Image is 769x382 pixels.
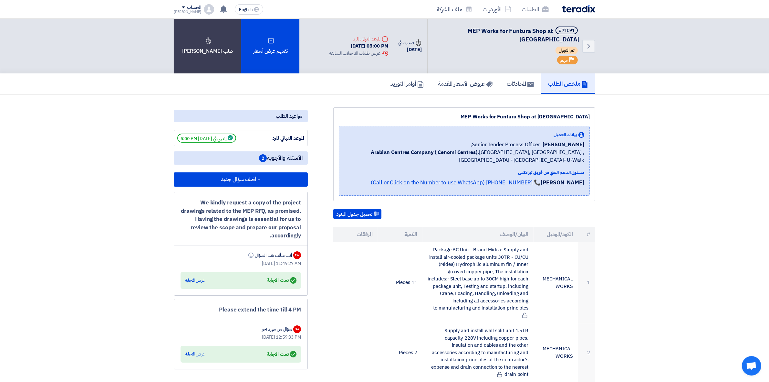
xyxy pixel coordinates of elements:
div: تقديم عرض أسعار [241,19,299,73]
span: تم القبول [556,47,578,54]
a: أوامر التوريد [383,73,431,94]
img: profile_test.png [204,4,214,15]
img: Teradix logo [562,5,595,13]
th: # [578,227,595,242]
div: MEP Works for Funtura Shop at [GEOGRAPHIC_DATA] [339,113,590,121]
div: [DATE] 11:49:27 AM [181,260,301,267]
span: 2 [259,154,267,162]
div: عرض طلبات التاجيلات السابقه [329,50,388,57]
div: [DATE] 05:00 PM [329,42,388,50]
h5: MEP Works for Funtura Shop at Al-Ahsa Mall [435,27,579,43]
span: الأسئلة والأجوبة [259,154,303,162]
a: عروض الأسعار المقدمة [431,73,500,94]
span: مهم [560,57,568,63]
div: [DATE] [399,46,422,53]
span: [PERSON_NAME] [543,141,584,148]
th: المرفقات [333,227,378,242]
div: [DATE] 12:59:33 PM [181,334,301,341]
div: SA [293,325,301,333]
td: Package AC Unit - Brand Midea: Supply and install air-cooled package units 30TR - CU/CU (Midea) H... [422,242,534,323]
div: الحساب [187,5,201,10]
div: Please extend the time till 4 PM [181,306,301,314]
a: Open chat [742,356,761,376]
h5: أوامر التوريد [390,80,424,87]
span: إنتهي في [DATE] 5:00 PM [177,134,236,143]
a: ملف الشركة [431,2,477,17]
a: الطلبات [516,2,554,17]
div: #71091 [559,28,575,33]
h5: عروض الأسعار المقدمة [438,80,493,87]
td: MECHANICAL WORKS [534,242,578,323]
div: أنت سألت هذا السؤال [247,252,292,259]
span: Senior Tender Process Officer, [471,141,540,148]
div: We kindly request a copy of the project drawings related to the MEP RFQ, as promised. Having the ... [181,199,301,240]
div: تمت الاجابة [267,276,296,285]
div: مواعيد الطلب [174,110,308,122]
td: 11 Pieces [378,242,422,323]
div: AW [293,251,301,259]
div: تمت الاجابة [267,350,296,359]
h5: ملخص الطلب [548,80,588,87]
td: 1 [578,242,595,323]
div: سؤال من مورد آخر [262,326,292,333]
span: MEP Works for Funtura Shop at [GEOGRAPHIC_DATA] [468,27,579,44]
a: الأوردرات [477,2,516,17]
strong: [PERSON_NAME] [541,179,584,187]
button: English [235,4,263,15]
button: تحميل جدول البنود [333,209,381,219]
a: 📞 [PHONE_NUMBER] (Call or Click on the Number to use WhatsApp) [371,179,541,187]
div: الموعد النهائي للرد [329,36,388,42]
span: English [239,7,253,12]
button: + أضف سؤال جديد [174,172,308,187]
a: ملخص الطلب [541,73,595,94]
div: صدرت في [399,39,422,46]
div: مسئول الدعم الفني من فريق تيرادكس [344,169,584,176]
h5: المحادثات [507,80,534,87]
th: الكود/الموديل [534,227,578,242]
div: الموعد النهائي للرد [256,135,304,142]
div: [PERSON_NAME] [174,10,201,14]
a: المحادثات [500,73,541,94]
span: [GEOGRAPHIC_DATA], [GEOGRAPHIC_DATA] ,[GEOGRAPHIC_DATA] - [GEOGRAPHIC_DATA]- U-Walk [344,148,584,164]
th: البيان/الوصف [422,227,534,242]
b: Arabian Centres Company ( Cenomi Centres), [371,148,479,156]
span: بيانات العميل [554,131,577,138]
div: طلب [PERSON_NAME] [174,19,241,73]
th: الكمية [378,227,422,242]
div: عرض الاجابة [185,277,205,284]
div: عرض الاجابة [185,351,205,357]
